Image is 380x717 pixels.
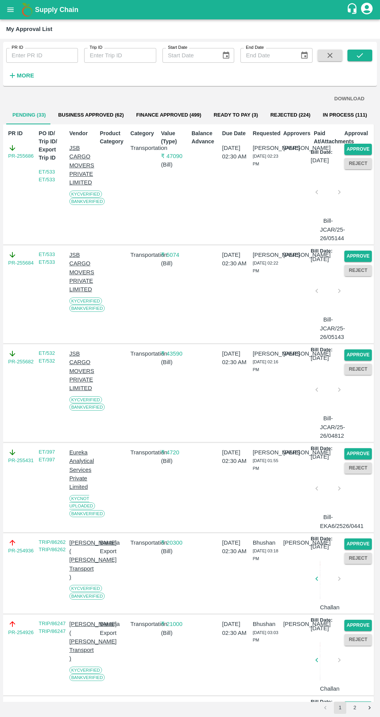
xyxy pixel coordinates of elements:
a: PR-255682 [8,358,34,366]
b: Supply Chain [35,6,78,14]
strong: More [17,72,34,79]
span: Bank Verified [69,674,105,681]
p: [DATE] 02:30 AM [222,251,250,268]
span: KYC Verified [69,667,102,674]
label: PR ID [12,45,23,51]
a: ET/532 ET/532 [39,350,55,364]
div: account of current user [360,2,374,18]
p: Transportation [130,251,158,259]
p: Bill-EKA6/2526/0441 [320,513,336,530]
span: [DATE] 03:18 PM [253,548,278,561]
button: page 1 [334,702,346,714]
p: ₹ 43590 [161,349,188,358]
p: [DATE] 02:30 AM [222,620,250,637]
p: PO ID/ Trip ID/ Export Trip ID [39,129,66,162]
p: Transportation [130,538,158,547]
p: [PERSON_NAME] [283,251,311,259]
label: Start Date [168,45,187,51]
button: Go to page 2 [349,702,361,714]
span: KYC Verified [69,297,102,304]
button: Go to next page [363,702,376,714]
p: Bhushan [253,620,280,628]
label: Trip ID [90,45,102,51]
p: ₹ 5074 [161,251,188,259]
button: Reject [344,158,372,169]
button: Approve [344,349,372,361]
p: [PERSON_NAME] [253,349,280,358]
a: TRIP/86247 TRIP/86247 [39,621,66,634]
span: Bank Verified [69,305,105,312]
a: Supply Chain [35,4,346,15]
button: Approve [344,620,372,631]
button: Reject [344,634,372,645]
input: Start Date [162,48,216,63]
button: Ready To Pay (3) [207,106,264,124]
p: Requested [253,129,280,138]
p: [PERSON_NAME] [253,448,280,457]
a: ET/533 ET/533 [39,169,55,182]
p: [DATE] [311,156,329,165]
a: ET/397 ET/397 [39,449,55,463]
img: logo [19,2,35,17]
p: Approval [344,129,372,138]
p: PR ID [8,129,36,138]
p: Bill-JCAR/25-26/05144 [320,217,336,242]
p: [DATE] [311,452,329,461]
button: Rejected (224) [264,106,316,124]
p: ( Bill ) [161,259,188,268]
p: Transportation [130,144,158,152]
p: [PERSON_NAME] [283,620,311,628]
p: [DATE] 02:30 AM [222,538,250,556]
span: [DATE] 02:22 PM [253,261,278,273]
p: ( Bill ) [161,457,188,465]
p: Bill Date: [311,698,332,706]
p: ₹ 21000 [161,620,188,628]
p: Bill-JCAR/25-26/04812 [320,414,336,440]
p: [DATE] [311,624,329,633]
p: ( Bill ) [161,358,188,366]
button: Reject [344,265,372,276]
span: KYC Verified [69,585,102,592]
input: End Date [240,48,294,63]
button: Approve [344,448,372,459]
p: Bill Date: [311,346,332,354]
span: Bank Verified [69,404,105,411]
span: KYC Verified [69,396,102,403]
p: Category [130,129,158,138]
p: [DATE] [311,255,329,263]
button: Reject [344,463,372,474]
p: ₹ 47090 [161,152,188,160]
p: Bhushan [253,538,280,547]
span: KYC Not Uploaded [69,495,95,510]
p: Bill Date: [311,535,332,543]
span: Bank Verified [69,510,105,517]
p: [PERSON_NAME] [283,448,311,457]
p: JSB CARGO MOVERS PRIVATE LIMITED [69,251,97,294]
button: Choose date [297,48,312,63]
button: open drawer [2,1,19,19]
span: Bank Verified [69,593,105,600]
button: Reject [344,364,372,375]
a: PR-254936 [8,547,34,555]
a: PR-255686 [8,152,34,160]
p: ( Bill ) [161,160,188,169]
button: Approve [344,538,372,550]
span: [DATE] 02:23 PM [253,154,278,166]
span: [DATE] 02:16 PM [253,359,278,372]
p: Bill Date: [311,248,332,255]
p: Bill Date: [311,149,332,156]
input: Enter Trip ID [84,48,156,63]
div: customer-support [346,3,360,17]
p: Product Category [100,129,127,146]
span: KYC Verified [69,191,102,198]
input: Enter PR ID [6,48,78,63]
p: [PERSON_NAME] ( [PERSON_NAME] Transport ) [69,620,97,663]
span: Bank Verified [69,198,105,205]
p: Approvers [283,129,311,138]
p: [DATE] 02:30 AM [222,144,250,161]
button: Approve [344,144,372,155]
p: JSB CARGO MOVERS PRIVATE LIMITED [69,144,97,187]
span: [DATE] 03:03 PM [253,630,278,643]
p: Transportation [130,448,158,457]
p: Transportation [130,349,158,358]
